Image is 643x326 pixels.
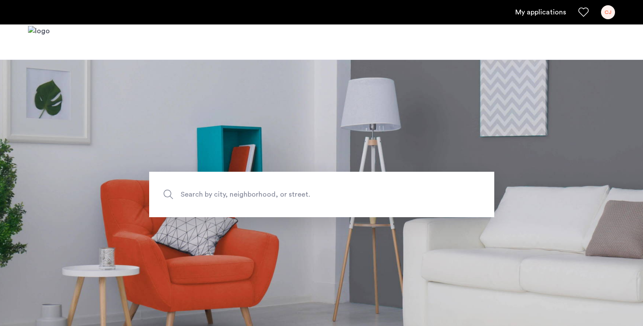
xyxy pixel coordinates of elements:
span: Search by city, neighborhood, or street. [181,189,422,201]
a: Favorites [578,7,589,17]
a: My application [515,7,566,17]
input: Apartment Search [149,172,494,217]
img: logo [28,26,50,59]
div: CJ [601,5,615,19]
a: Cazamio logo [28,26,50,59]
